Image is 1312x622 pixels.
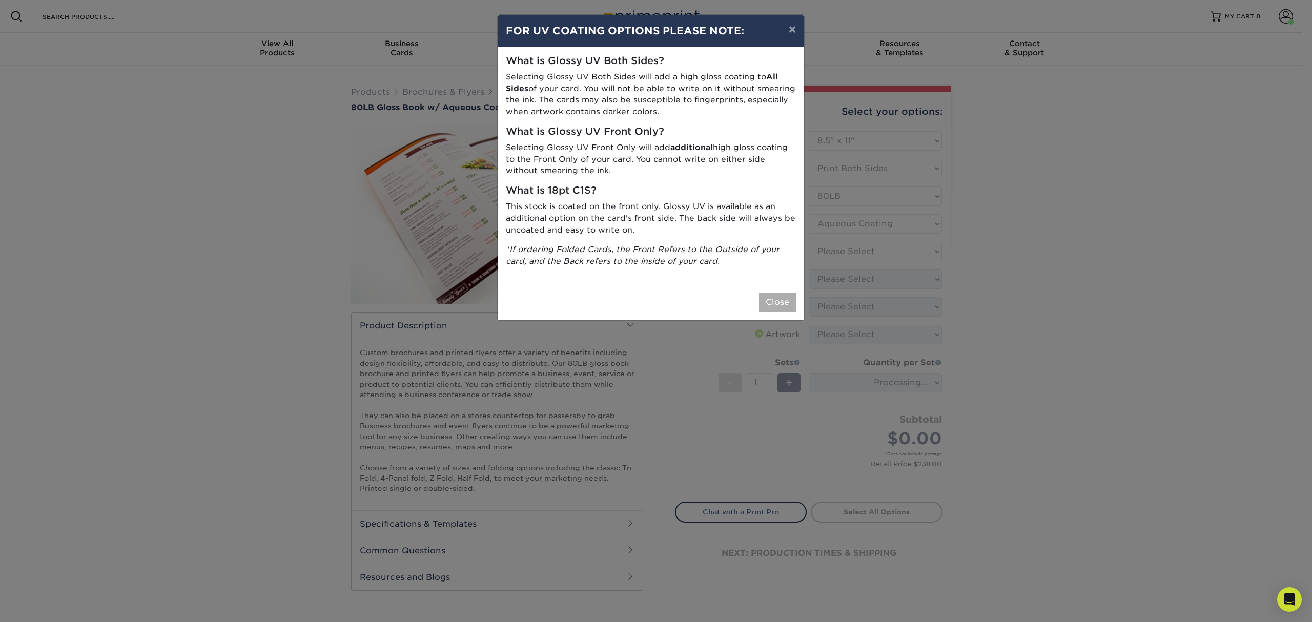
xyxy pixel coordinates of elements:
p: This stock is coated on the front only. Glossy UV is available as an additional option on the car... [506,201,796,236]
i: *If ordering Folded Cards, the Front Refers to the Outside of your card, and the Back refers to t... [506,244,780,266]
strong: additional [670,142,713,152]
h5: What is 18pt C1S? [506,185,796,197]
div: Open Intercom Messenger [1277,587,1302,612]
button: Close [759,293,796,312]
button: × [781,15,804,44]
h4: FOR UV COATING OPTIONS PLEASE NOTE: [506,23,796,38]
strong: All Sides [506,72,778,93]
h5: What is Glossy UV Both Sides? [506,55,796,67]
p: Selecting Glossy UV Both Sides will add a high gloss coating to of your card. You will not be abl... [506,71,796,118]
h5: What is Glossy UV Front Only? [506,126,796,138]
p: Selecting Glossy UV Front Only will add high gloss coating to the Front Only of your card. You ca... [506,142,796,177]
